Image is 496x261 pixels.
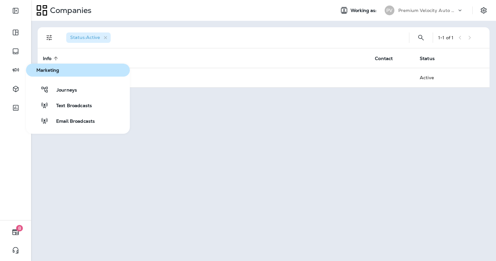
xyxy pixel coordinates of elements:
[26,83,130,96] button: Journeys
[415,68,456,87] td: Active
[29,68,127,73] span: Marketing
[438,35,453,40] div: 1 - 1 of 1
[43,56,52,61] span: Info
[48,103,92,109] span: Text Broadcasts
[420,56,435,61] span: Status
[375,56,393,61] span: Contact
[6,4,25,17] button: Expand Sidebar
[49,87,77,93] span: Journeys
[70,34,100,40] span: Status : Active
[415,31,428,44] button: Search Companies
[47,6,92,15] p: Companies
[385,6,394,15] div: PV
[351,8,378,13] span: Working as:
[26,99,130,112] button: Text Broadcasts
[398,8,457,13] p: Premium Velocity Auto dba Jiffy Lube
[43,31,56,44] button: Filters
[478,5,490,16] button: Settings
[48,118,95,125] span: Email Broadcasts
[26,64,130,77] button: Marketing
[26,114,130,127] button: Email Broadcasts
[16,225,23,231] span: 8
